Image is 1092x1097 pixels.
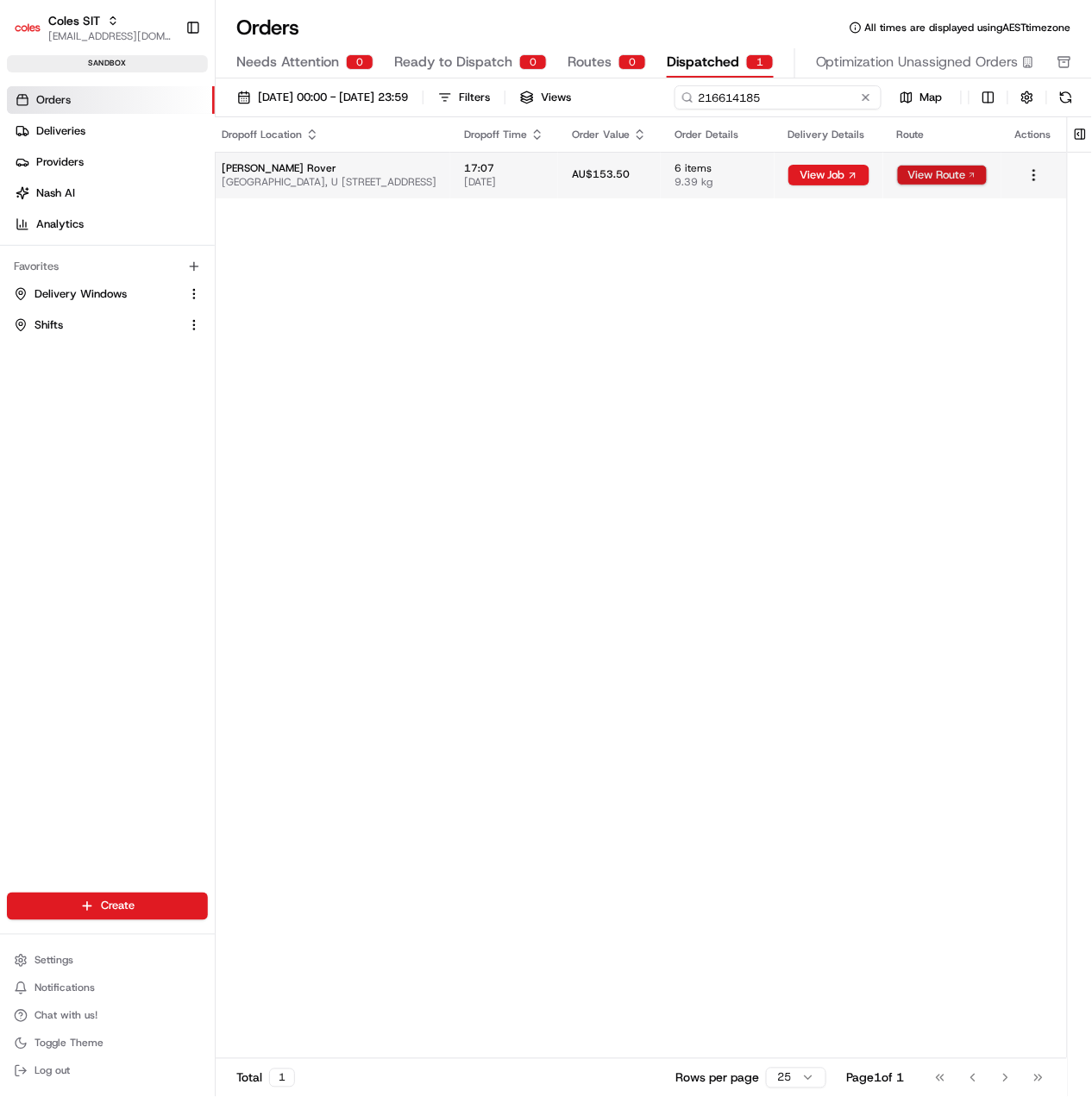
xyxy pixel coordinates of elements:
[847,1069,905,1087] div: Page 1 of 1
[920,90,943,105] span: Map
[430,85,498,110] button: Filters
[7,117,215,145] a: Deliveries
[888,87,954,108] button: Map
[618,54,646,70] div: 0
[7,311,208,339] button: Shifts
[36,92,71,108] span: Orders
[667,52,739,72] span: Dispatched
[7,55,208,72] div: sandbox
[101,899,135,914] span: Create
[36,123,85,139] span: Deliveries
[7,1059,208,1083] button: Log out
[7,210,215,238] a: Analytics
[17,70,314,97] p: Welcome 👋
[7,949,208,973] button: Settings
[14,286,180,302] a: Delivery Windows
[746,54,774,70] div: 1
[1054,85,1078,110] button: Refresh
[7,893,208,920] button: Create
[236,52,339,72] span: Needs Attention
[35,317,63,333] span: Shifts
[48,29,172,43] button: [EMAIL_ADDRESS][DOMAIN_NAME]
[788,168,869,182] a: View Job
[139,244,284,275] a: 💻API Documentation
[35,954,73,968] span: Settings
[788,165,869,185] button: View Job
[675,85,882,110] input: Type to search
[346,54,373,70] div: 0
[512,85,579,110] button: Views
[59,166,283,183] div: Start new chat
[816,52,1019,72] span: Optimization Unassigned Orders
[572,128,647,141] div: Order Value
[464,161,544,175] span: 17:07
[36,216,84,232] span: Analytics
[541,90,571,105] span: Views
[675,1069,759,1087] p: Rows per page
[222,128,436,141] div: Dropoff Location
[572,167,630,181] span: AU$153.50
[35,1009,97,1023] span: Chat with us!
[7,1004,208,1028] button: Chat with us!
[36,185,75,201] span: Nash AI
[122,292,209,306] a: Powered byPylon
[7,7,179,48] button: Coles SITColes SIT[EMAIL_ADDRESS][DOMAIN_NAME]
[35,251,132,268] span: Knowledge Base
[222,161,436,175] span: [PERSON_NAME] Rover
[675,161,761,175] span: 6 items
[865,21,1071,34] span: All times are displayed using AEST timezone
[269,1069,295,1088] div: 1
[464,175,544,189] span: [DATE]
[7,179,215,207] a: Nash AI
[788,128,869,141] div: Delivery Details
[7,148,215,176] a: Providers
[35,1064,70,1078] span: Log out
[14,317,180,333] a: Shifts
[48,12,100,29] button: Coles SIT
[675,128,761,141] div: Order Details
[293,171,314,191] button: Start new chat
[35,981,95,995] span: Notifications
[222,175,436,189] span: [GEOGRAPHIC_DATA], U [STREET_ADDRESS]
[675,175,761,189] span: 9.39 kg
[897,128,988,141] div: Route
[7,1031,208,1056] button: Toggle Theme
[459,90,490,105] div: Filters
[258,90,408,105] span: [DATE] 00:00 - [DATE] 23:59
[10,244,139,275] a: 📗Knowledge Base
[229,85,416,110] button: [DATE] 00:00 - [DATE] 23:59
[897,165,988,185] button: View Route
[17,18,52,53] img: Nash
[394,52,512,72] span: Ready to Dispatch
[163,251,277,268] span: API Documentation
[1015,128,1053,141] div: Actions
[519,54,547,70] div: 0
[236,14,299,41] h1: Orders
[7,86,215,114] a: Orders
[14,14,41,41] img: Coles SIT
[464,128,544,141] div: Dropoff Time
[568,52,612,72] span: Routes
[236,1069,295,1088] div: Total
[35,1037,104,1050] span: Toggle Theme
[36,154,84,170] span: Providers
[7,280,208,308] button: Delivery Windows
[7,976,208,1000] button: Notifications
[7,253,208,280] div: Favorites
[17,166,48,197] img: 1736555255976-a54dd68f-1ca7-489b-9aae-adbdc363a1c4
[35,286,127,302] span: Delivery Windows
[17,253,31,266] div: 📗
[172,293,209,306] span: Pylon
[146,253,160,266] div: 💻
[59,183,218,197] div: We're available if you need us!
[45,112,285,130] input: Clear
